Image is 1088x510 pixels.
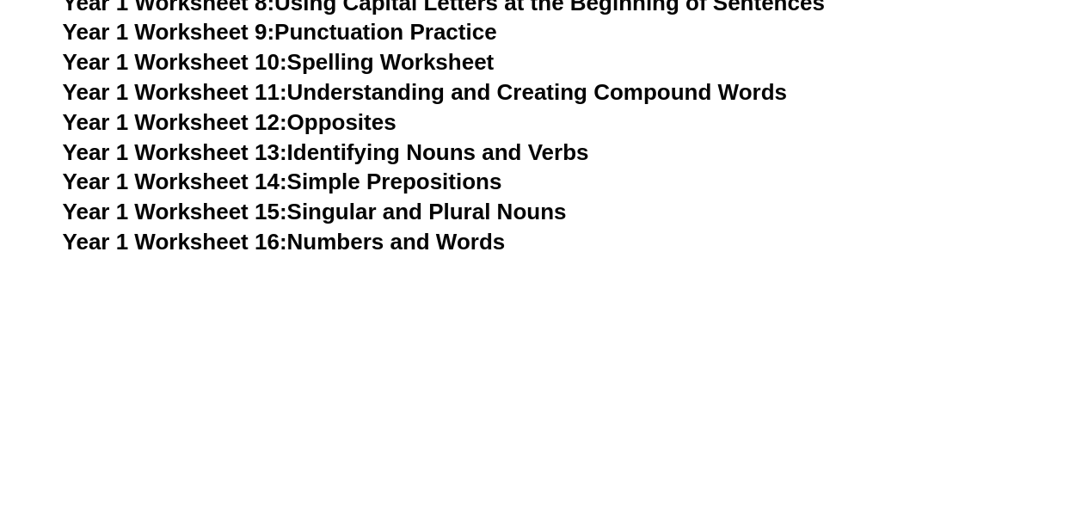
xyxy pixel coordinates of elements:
a: Year 1 Worksheet 13:Identifying Nouns and Verbs [63,139,589,165]
span: Year 1 Worksheet 15: [63,199,287,224]
iframe: Chat Widget [802,316,1088,510]
span: Year 1 Worksheet 13: [63,139,287,165]
a: Year 1 Worksheet 11:Understanding and Creating Compound Words [63,79,787,105]
a: Year 1 Worksheet 14:Simple Prepositions [63,169,502,194]
a: Year 1 Worksheet 12:Opposites [63,109,396,135]
a: Year 1 Worksheet 15:Singular and Plural Nouns [63,199,567,224]
span: Year 1 Worksheet 9: [63,19,275,45]
iframe: Advertisement [63,258,1026,499]
span: Year 1 Worksheet 14: [63,169,287,194]
a: Year 1 Worksheet 9:Punctuation Practice [63,19,497,45]
a: Year 1 Worksheet 16:Numbers and Words [63,229,506,255]
span: Year 1 Worksheet 11: [63,79,287,105]
span: Year 1 Worksheet 16: [63,229,287,255]
span: Year 1 Worksheet 12: [63,109,287,135]
span: Year 1 Worksheet 10: [63,49,287,75]
a: Year 1 Worksheet 10:Spelling Worksheet [63,49,495,75]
